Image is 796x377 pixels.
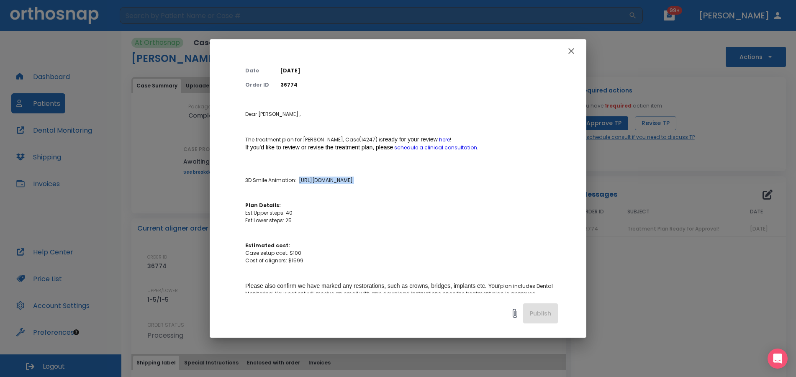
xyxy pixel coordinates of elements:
p: Date [245,67,270,74]
span: Please also confirm we have marked any restorations, such as crowns, bridges, implants etc. Your [245,282,500,289]
strong: Plan Details: [245,202,281,209]
p: Order ID [245,81,270,89]
p: plan includes Dental Monitoring! Your patient will receive an email with app download instruction... [245,282,558,297]
p: The treatment plan for [PERSON_NAME], Case(14247) is ! . [245,136,558,151]
p: 3D Smile Animation: [URL][DOMAIN_NAME] [245,169,558,184]
span: If you’d like to review or revise the treatment plan, please [245,144,393,151]
a: here [439,136,450,143]
p: Est Upper steps: 40 Est Lower steps: 25 [245,202,558,224]
span: ready for your review [383,136,438,143]
p: Case setup cost: $100 Cost of aligners: $1599 [245,242,558,264]
strong: Estimated cost: [245,242,290,249]
p: Dear [PERSON_NAME] , [245,110,558,118]
p: 36774 [280,81,558,89]
div: Open Intercom Messenger [768,349,788,369]
a: schedule a clinical consultation [394,144,477,151]
p: [DATE] [280,67,558,74]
